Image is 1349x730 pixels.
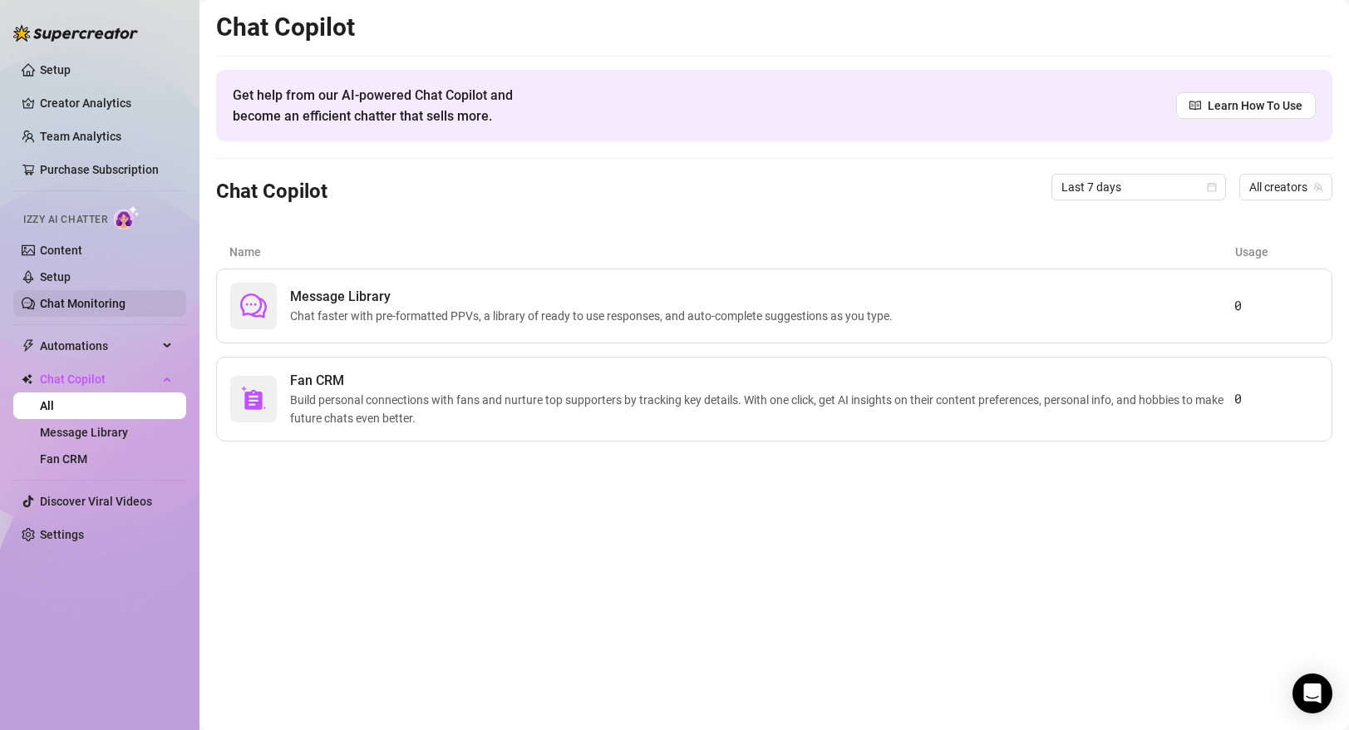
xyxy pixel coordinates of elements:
[290,287,899,307] span: Message Library
[290,371,1234,391] span: Fan CRM
[1235,243,1319,261] article: Usage
[40,495,152,508] a: Discover Viral Videos
[40,366,158,392] span: Chat Copilot
[23,212,107,228] span: Izzy AI Chatter
[1061,175,1216,200] span: Last 7 days
[40,270,71,284] a: Setup
[40,399,54,412] a: All
[40,426,128,439] a: Message Library
[40,63,71,76] a: Setup
[40,297,126,310] a: Chat Monitoring
[1313,182,1323,192] span: team
[22,373,32,385] img: Chat Copilot
[40,528,84,541] a: Settings
[229,243,1235,261] article: Name
[40,333,158,359] span: Automations
[40,452,87,466] a: Fan CRM
[1234,296,1318,316] article: 0
[114,205,140,229] img: AI Chatter
[240,293,267,319] span: comment
[40,130,121,143] a: Team Analytics
[233,85,553,126] span: Get help from our AI-powered Chat Copilot and become an efficient chatter that sells more.
[13,25,138,42] img: logo-BBDzfeDw.svg
[1189,100,1201,111] span: read
[290,391,1234,427] span: Build personal connections with fans and nurture top supporters by tracking key details. With one...
[22,339,35,353] span: thunderbolt
[1208,96,1302,115] span: Learn How To Use
[40,90,173,116] a: Creator Analytics
[216,179,327,205] h3: Chat Copilot
[216,12,1332,43] h2: Chat Copilot
[40,163,159,176] a: Purchase Subscription
[1234,389,1318,409] article: 0
[1176,92,1316,119] a: Learn How To Use
[1292,673,1332,713] div: Open Intercom Messenger
[240,386,267,412] img: svg%3e
[290,307,899,325] span: Chat faster with pre-formatted PPVs, a library of ready to use responses, and auto-complete sugge...
[40,244,82,257] a: Content
[1207,182,1217,192] span: calendar
[1249,175,1322,200] span: All creators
